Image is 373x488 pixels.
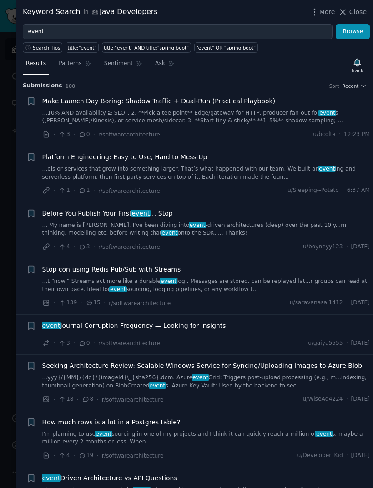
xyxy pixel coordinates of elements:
span: 139 [58,299,77,307]
span: event [192,374,209,381]
span: r/softwarearchitecture [102,397,164,403]
span: Platform Engineering: Easy to Use, Hard to Mess Up [42,152,207,162]
a: ...10% AND availability ≥ SLO`. 2. **Pick a tee point** Edge/gateway for HTTP, producer fan-out f... [42,109,370,125]
span: [DATE] [351,339,370,347]
a: Before You Publish Your Firstevent… Stop [42,209,173,218]
a: title:"event" [66,42,99,53]
span: · [93,242,95,252]
span: 18 [58,395,73,403]
button: Track [348,56,367,75]
span: · [104,298,106,308]
span: in [83,8,88,16]
span: · [96,395,98,404]
span: 3 [58,131,70,139]
a: Sentiment [101,56,146,75]
span: event [131,210,151,217]
span: · [346,339,348,347]
span: 1 [78,186,90,195]
span: u/saravanasai1412 [290,299,343,307]
a: eventJournal Corruption Frequency — Looking for Insights [42,321,226,331]
span: 6:37 AM [347,186,370,195]
span: u/Sleeping--Potato [287,186,339,195]
input: Try a keyword related to your business [23,24,333,40]
span: Driven Architecture vs API Questions [42,473,177,483]
a: Seeking Architecture Review: Scalable Windows Service for Syncing/Uploading Images to Azure Blob [42,361,363,371]
a: "event" OR "spring boot" [194,42,258,53]
span: Recent [342,83,358,89]
span: 8 [82,395,93,403]
a: Results [23,56,49,75]
span: · [346,395,348,403]
span: Journal Corruption Frequency — Looking for Insights [42,321,226,331]
span: [DATE] [351,452,370,460]
span: Search Tips [33,45,60,51]
div: title:"event" [68,45,97,51]
span: · [339,131,341,139]
a: Patterns [55,56,94,75]
a: ...t “now.” Streams act more like a durableeventlog . Messages are stored, can be replayed lat...... [42,277,370,293]
span: event [149,382,166,389]
span: · [73,338,75,348]
span: r/softwarearchitecture [109,300,171,307]
span: event [318,166,336,172]
button: Browse [336,24,370,40]
span: r/softwarearchitecture [102,453,164,459]
span: u/boyneyy123 [303,243,343,251]
div: "event" OR "spring boot" [196,45,256,51]
a: I'm planning to useeventsourcing in one of my projects and I think it can quickly reach a million... [42,430,370,446]
span: r/softwarearchitecture [98,244,160,250]
button: Recent [342,83,367,89]
span: · [53,298,55,308]
span: u/gaiya5555 [308,339,343,347]
a: ... My name is [PERSON_NAME], I've been diving intoevent-driven architectures (deep) over the pas... [42,221,370,237]
span: Ask [155,60,165,68]
span: · [73,186,75,196]
span: Patterns [59,60,81,68]
button: Close [338,7,367,17]
span: · [93,338,95,348]
span: 15 [86,299,101,307]
span: 12:23 PM [344,131,370,139]
span: · [77,395,79,404]
span: · [73,242,75,252]
a: ...yyy}/{MM}/{dd}/{imageId}\_{sha256}.dcm. AzureeventGrid: Triggers post-upload processing (e.g.,... [42,374,370,390]
span: · [73,451,75,460]
a: eventDriven Architecture vs API Questions [42,473,177,483]
span: · [53,186,55,196]
span: r/softwarearchitecture [98,340,160,347]
span: u/bcolta [313,131,336,139]
span: event [318,110,336,116]
span: · [93,130,95,139]
div: Sort [329,83,339,89]
span: · [96,451,98,460]
span: · [80,298,82,308]
span: 4 [58,452,70,460]
span: · [53,395,55,404]
span: · [73,130,75,139]
span: [DATE] [351,243,370,251]
span: 1 [58,186,70,195]
span: event [109,286,126,292]
span: · [346,452,348,460]
span: event [41,474,61,482]
span: · [53,242,55,252]
a: ...ols or services that grow into something larger. That’s what happened with our team. We built ... [42,165,370,181]
span: · [53,451,55,460]
span: u/Developer_Kid [297,452,343,460]
span: More [319,7,335,17]
span: 4 [58,243,70,251]
a: Stop confusing Redis Pub/Sub with Streams [42,265,181,274]
div: Track [351,67,363,74]
span: 0 [78,339,90,347]
span: 0 [78,131,90,139]
span: · [342,186,344,195]
span: [DATE] [351,299,370,307]
span: Before You Publish Your First … Stop [42,209,173,218]
a: Ask [152,56,178,75]
button: More [310,7,335,17]
a: How much rows is a lot in a Postgres table? [42,418,181,427]
span: Make Launch Day Boring: Shadow Traffic + Dual-Run (Practical Playbook) [42,96,276,106]
span: event [315,431,333,437]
